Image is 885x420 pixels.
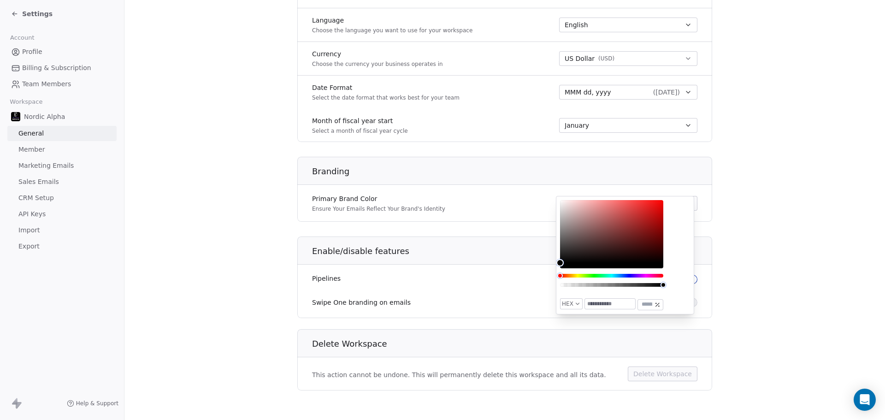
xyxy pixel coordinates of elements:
p: Select the date format that works best for your team [312,94,460,101]
span: Help & Support [76,400,118,407]
a: Help & Support [67,400,118,407]
span: Sales Emails [18,177,59,187]
h1: Delete Workspace [312,338,713,349]
label: Month of fiscal year start [312,116,408,125]
span: Billing & Subscription [22,63,91,73]
span: Settings [22,9,53,18]
a: Marketing Emails [7,158,117,173]
label: Swipe One branding on emails [312,298,411,307]
span: Export [18,242,40,251]
img: Nordic%20Alpha%20Discord%20Icon.png [11,112,20,121]
span: January [565,121,589,130]
button: Delete Workspace [628,367,697,381]
p: Ensure Your Emails Reflect Your Brand's Identity [312,205,445,213]
a: Settings [11,9,53,18]
div: Hue [560,274,663,278]
span: US Dollar [565,54,595,64]
span: Import [18,225,40,235]
span: Team Members [22,79,71,89]
label: Date Format [312,83,460,92]
div: Open Intercom Messenger [854,389,876,411]
h1: Enable/disable features [312,246,713,257]
span: Account [6,31,38,45]
a: Profile [7,44,117,59]
span: Marketing Emails [18,161,74,171]
a: Sales Emails [7,174,117,189]
span: Member [18,145,45,154]
span: ( [DATE] ) [653,88,680,97]
button: HEX [560,298,583,309]
span: Nordic Alpha [24,112,65,121]
span: English [565,20,588,30]
a: Export [7,239,117,254]
label: Primary Brand Color [312,194,445,203]
label: Currency [312,49,443,59]
span: Workspace [6,95,47,109]
span: ( USD ) [598,55,614,62]
div: Alpha [560,283,663,287]
span: Profile [22,47,42,57]
a: General [7,126,117,141]
a: Member [7,142,117,157]
span: API Keys [18,209,46,219]
p: Choose the language you want to use for your workspace [312,27,472,34]
button: US Dollar(USD) [559,51,697,66]
a: Billing & Subscription [7,60,117,76]
a: API Keys [7,207,117,222]
a: Import [7,223,117,238]
div: Color [560,200,663,263]
p: Select a month of fiscal year cycle [312,127,408,135]
a: CRM Setup [7,190,117,206]
p: Choose the currency your business operates in [312,60,443,68]
span: General [18,129,44,138]
a: Team Members [7,77,117,92]
label: Language [312,16,472,25]
span: CRM Setup [18,193,54,203]
span: This action cannot be undone. This will permanently delete this workspace and all its data. [312,370,606,379]
label: Pipelines [312,274,341,283]
span: MMM dd, yyyy [565,88,611,97]
h1: Branding [312,166,713,177]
